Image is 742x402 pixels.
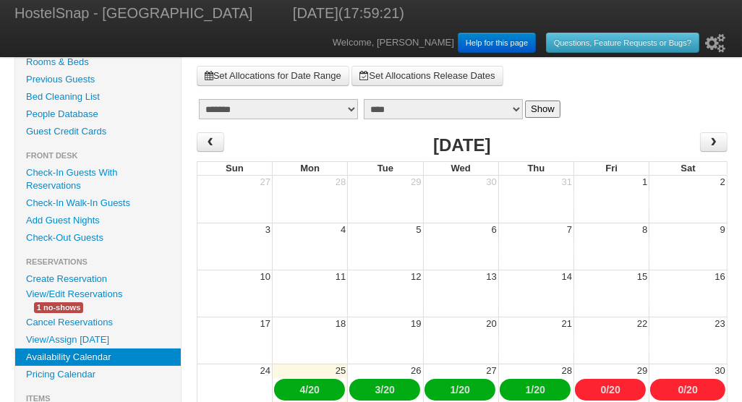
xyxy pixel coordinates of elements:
div: 8 [641,223,649,236]
div: / [500,379,571,401]
div: 27 [259,176,272,189]
div: 31 [560,176,573,189]
a: Create Reservation [15,270,181,288]
div: 30 [485,176,498,189]
a: 20 [609,384,621,395]
div: 5 [414,223,422,236]
div: 11 [334,270,347,283]
div: 9 [719,223,727,236]
th: Thu [498,161,573,176]
a: Guest Credit Cards [15,123,181,140]
div: 28 [334,176,347,189]
div: 14 [560,270,573,283]
a: Previous Guests [15,71,181,88]
div: 17 [259,317,272,330]
div: 25 [334,364,347,377]
div: 30 [714,364,727,377]
th: Sat [649,161,728,176]
a: 1 [451,384,456,395]
div: / [650,379,725,401]
div: 26 [409,364,422,377]
th: Tue [347,161,422,176]
a: 20 [534,384,545,395]
div: 22 [636,317,649,330]
div: 16 [714,270,727,283]
div: 7 [566,223,573,236]
div: / [575,379,646,401]
a: 0 [601,384,607,395]
div: 23 [714,317,727,330]
div: / [425,379,495,401]
th: Sun [197,161,272,176]
a: People Database [15,106,181,123]
div: 2 [719,176,727,189]
div: 28 [560,364,573,377]
div: / [274,379,345,401]
li: Front Desk [15,147,181,164]
a: Rooms & Beds [15,54,181,71]
a: 20 [383,384,395,395]
a: Availability Calendar [15,348,181,366]
div: 24 [259,364,272,377]
a: Check-In Walk-In Guests [15,194,181,212]
th: Wed [423,161,498,176]
div: 20 [485,317,498,330]
a: View/Edit Reservations [15,286,133,301]
span: 1 no-shows [34,302,83,313]
a: 0 [678,384,684,395]
a: 1 [526,384,532,395]
span: (17:59:21) [338,5,404,21]
a: Set Allocations Release Dates [351,66,503,86]
h2: [DATE] [433,132,491,158]
div: 18 [334,317,347,330]
span: ‹ [205,131,216,153]
div: 1 [641,176,649,189]
div: 15 [636,270,649,283]
a: 20 [308,384,320,395]
div: 29 [409,176,422,189]
a: Pricing Calendar [15,366,181,383]
a: Questions, Feature Requests or Bugs? [546,33,699,53]
a: Set Allocations for Date Range [197,66,349,86]
a: Bed Cleaning List [15,88,181,106]
a: Cancel Reservations [15,314,181,331]
div: 29 [636,364,649,377]
span: › [708,131,720,153]
a: Check-Out Guests [15,229,181,247]
th: Fri [573,161,649,176]
div: 13 [485,270,498,283]
a: 1 no-shows [23,299,94,315]
a: Check-In Guests With Reservations [15,164,181,194]
li: Reservations [15,253,181,270]
div: 27 [485,364,498,377]
a: 3 [375,384,381,395]
a: Add Guest Nights [15,212,181,229]
button: Show [525,100,560,118]
div: 19 [409,317,422,330]
div: / [349,379,420,401]
a: Help for this page [458,33,536,53]
div: 12 [409,270,422,283]
th: Mon [272,161,347,176]
a: 20 [459,384,470,395]
div: 3 [264,223,272,236]
div: 21 [560,317,573,330]
div: 10 [259,270,272,283]
a: 20 [686,384,698,395]
a: View/Assign [DATE] [15,331,181,348]
div: 6 [490,223,498,236]
a: 4 [300,384,306,395]
div: Welcome, [PERSON_NAME] [333,29,728,57]
div: 4 [339,223,347,236]
i: Setup Wizard [705,34,725,53]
